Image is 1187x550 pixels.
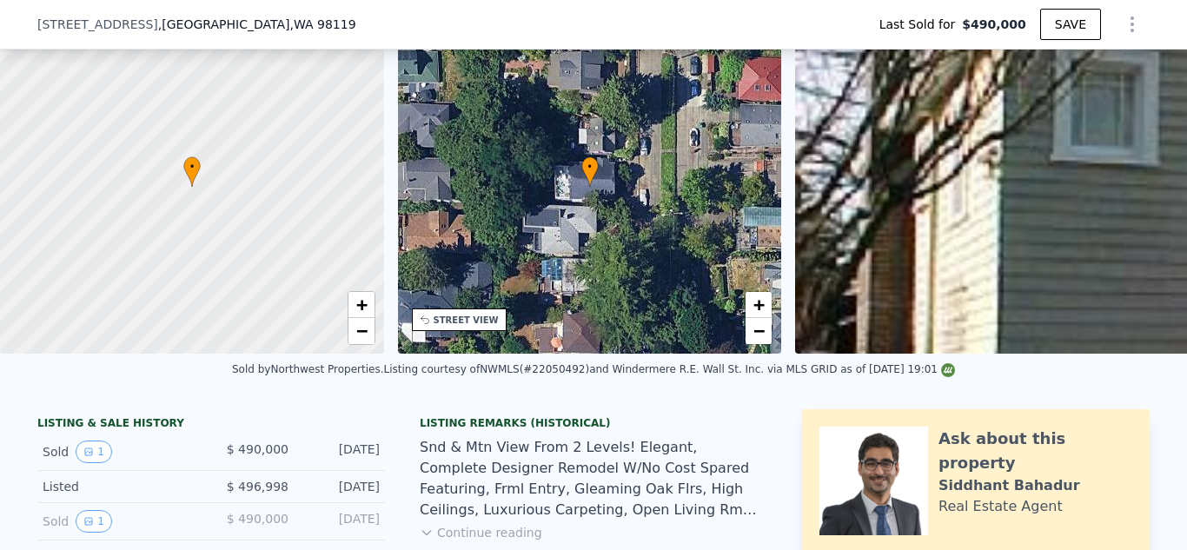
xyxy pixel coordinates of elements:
[420,437,767,520] div: Snd & Mtn View From 2 Levels! Elegant, Complete Designer Remodel W/No Cost Spared Featuring, Frml...
[302,478,380,495] div: [DATE]
[581,159,599,175] span: •
[227,480,288,494] span: $ 496,998
[420,524,542,541] button: Continue reading
[348,292,375,318] a: Zoom in
[879,16,963,33] span: Last Sold for
[43,510,197,533] div: Sold
[183,156,201,187] div: •
[302,441,380,463] div: [DATE]
[37,16,158,33] span: [STREET_ADDRESS]
[227,442,288,456] span: $ 490,000
[289,17,355,31] span: , WA 98119
[1115,7,1150,42] button: Show Options
[746,318,772,344] a: Zoom out
[938,496,1063,517] div: Real Estate Agent
[746,292,772,318] a: Zoom in
[43,441,197,463] div: Sold
[76,510,112,533] button: View historical data
[302,510,380,533] div: [DATE]
[420,416,767,430] div: Listing Remarks (Historical)
[355,294,367,315] span: +
[37,416,385,434] div: LISTING & SALE HISTORY
[76,441,112,463] button: View historical data
[753,320,765,341] span: −
[43,478,197,495] div: Listed
[183,159,201,175] span: •
[941,363,955,377] img: NWMLS Logo
[355,320,367,341] span: −
[938,427,1132,475] div: Ask about this property
[158,16,356,33] span: , [GEOGRAPHIC_DATA]
[962,16,1026,33] span: $490,000
[232,363,383,375] div: Sold by Northwest Properties .
[581,156,599,187] div: •
[383,363,955,375] div: Listing courtesy of NWMLS (#22050492) and Windermere R.E. Wall St. Inc. via MLS GRID as of [DATE]...
[227,512,288,526] span: $ 490,000
[753,294,765,315] span: +
[938,475,1080,496] div: Siddhant Bahadur
[434,314,499,327] div: STREET VIEW
[348,318,375,344] a: Zoom out
[1040,9,1101,40] button: SAVE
